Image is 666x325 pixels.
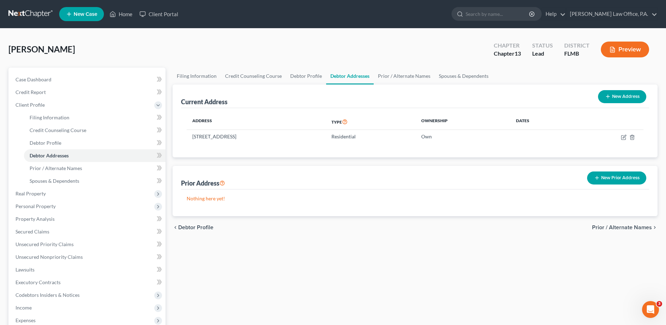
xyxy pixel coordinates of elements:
span: Debtor Addresses [30,152,69,158]
span: Client Profile [15,102,45,108]
div: Status [532,42,553,50]
a: Lawsuits [10,263,166,276]
span: Unsecured Nonpriority Claims [15,254,83,260]
td: Own [416,130,511,143]
span: Real Property [15,190,46,196]
a: Credit Report [10,86,166,99]
span: Debtor Profile [30,140,61,146]
span: Unsecured Priority Claims [15,241,74,247]
a: [PERSON_NAME] Law Office, P.A. [566,8,657,20]
a: Credit Counseling Course [221,68,286,85]
a: Client Portal [136,8,182,20]
span: Secured Claims [15,229,49,235]
a: Secured Claims [10,225,166,238]
a: Prior / Alternate Names [374,68,435,85]
a: Prior / Alternate Names [24,162,166,175]
div: FLMB [564,50,590,58]
th: Dates [510,114,572,130]
span: Expenses [15,317,36,323]
div: Current Address [181,98,228,106]
span: Executory Contracts [15,279,61,285]
a: Case Dashboard [10,73,166,86]
a: Property Analysis [10,213,166,225]
a: Credit Counseling Course [24,124,166,137]
a: Filing Information [173,68,221,85]
span: 3 [656,301,662,307]
span: Personal Property [15,203,56,209]
span: Lawsuits [15,267,35,273]
a: Unsecured Priority Claims [10,238,166,251]
button: Prior / Alternate Names chevron_right [592,225,658,230]
a: Debtor Profile [24,137,166,149]
i: chevron_left [173,225,178,230]
a: Home [106,8,136,20]
span: 13 [515,50,521,57]
input: Search by name... [466,7,530,20]
span: New Case [74,12,97,17]
button: Preview [601,42,649,57]
a: Executory Contracts [10,276,166,289]
span: Filing Information [30,114,69,120]
th: Type [326,114,415,130]
span: Credit Report [15,89,46,95]
button: chevron_left Debtor Profile [173,225,213,230]
div: Prior Address [181,179,225,187]
a: Spouses & Dependents [435,68,493,85]
td: [STREET_ADDRESS] [187,130,326,143]
th: Address [187,114,326,130]
a: Help [542,8,566,20]
a: Unsecured Nonpriority Claims [10,251,166,263]
a: Spouses & Dependents [24,175,166,187]
button: New Prior Address [587,171,646,185]
iframe: Intercom live chat [642,301,659,318]
i: chevron_right [652,225,658,230]
span: Property Analysis [15,216,55,222]
button: New Address [598,90,646,103]
p: Nothing here yet! [187,195,643,202]
span: Credit Counseling Course [30,127,86,133]
span: Spouses & Dependents [30,178,79,184]
a: Filing Information [24,111,166,124]
a: Debtor Profile [286,68,326,85]
div: District [564,42,590,50]
div: Lead [532,50,553,58]
span: Case Dashboard [15,76,51,82]
td: Residential [326,130,415,143]
span: Income [15,305,32,311]
div: Chapter [494,42,521,50]
span: Prior / Alternate Names [592,225,652,230]
a: Debtor Addresses [24,149,166,162]
span: Codebtors Insiders & Notices [15,292,80,298]
span: Prior / Alternate Names [30,165,82,171]
a: Debtor Addresses [326,68,374,85]
th: Ownership [416,114,511,130]
span: Debtor Profile [178,225,213,230]
div: Chapter [494,50,521,58]
span: [PERSON_NAME] [8,44,75,54]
